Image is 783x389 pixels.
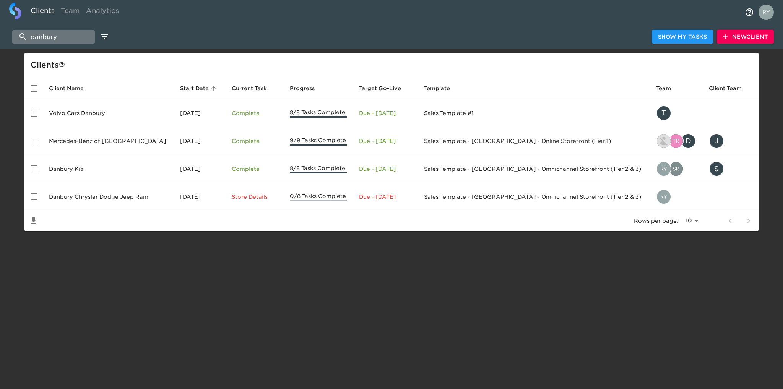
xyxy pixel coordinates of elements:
[232,193,278,201] p: Store Details
[418,99,650,127] td: Sales Template #1
[232,84,267,93] span: This is the next Task in this Hub that should be completed
[658,32,707,42] span: Show My Tasks
[174,127,226,155] td: [DATE]
[43,99,174,127] td: Volvo Cars Danbury
[424,84,460,93] span: Template
[717,30,774,44] button: NewClient
[359,84,411,93] span: Target Go-Live
[656,84,681,93] span: Team
[359,84,401,93] span: Calculated based on the start date and the duration of all Tasks contained in this Hub.
[43,127,174,155] td: Mercedes-Benz of [GEOGRAPHIC_DATA]
[656,133,697,149] div: lowell@roadster.com, tristan.walk@roadster.com, david@roadster.com
[180,84,219,93] span: Start Date
[723,32,768,42] span: New Client
[174,183,226,211] td: [DATE]
[24,77,759,231] table: enhanced table
[709,161,724,177] div: S
[28,3,58,21] a: Clients
[9,3,21,19] img: logo
[656,161,697,177] div: ryan.dale@roadster.com, srihetha.malgani@cdk.com
[284,99,353,127] td: 8/8 Tasks Complete
[359,109,412,117] p: Due - [DATE]
[709,84,752,93] span: Client Team
[232,84,277,93] span: Current Task
[24,212,43,230] button: Save List
[31,59,755,71] div: Client s
[657,190,671,204] img: ryan.dale@roadster.com
[657,134,671,148] img: lowell@roadster.com
[290,84,325,93] span: Progress
[359,193,412,201] p: Due - [DATE]
[232,165,278,173] p: Complete
[681,215,701,227] select: rows per page
[652,30,713,44] button: Show My Tasks
[359,165,412,173] p: Due - [DATE]
[669,134,683,148] img: tristan.walk@roadster.com
[657,162,671,176] img: ryan.dale@roadster.com
[284,183,353,211] td: 0/8 Tasks Complete
[98,30,111,43] button: edit
[656,189,697,204] div: ryan.dale@roadster.com
[656,105,671,121] div: T
[284,127,353,155] td: 9/9 Tasks Complete
[669,162,683,176] img: srihetha.malgani@cdk.com
[49,84,94,93] span: Client Name
[83,3,122,21] a: Analytics
[232,109,278,117] p: Complete
[418,127,650,155] td: Sales Template - [GEOGRAPHIC_DATA] - Online Storefront (Tier 1)
[359,137,412,145] p: Due - [DATE]
[759,5,774,20] img: Profile
[12,30,95,44] input: search
[174,155,226,183] td: [DATE]
[43,155,174,183] td: Danbury Kia
[43,183,174,211] td: Danbury Chrysler Dodge Jeep Ram
[58,3,83,21] a: Team
[709,133,724,149] div: J
[174,99,226,127] td: [DATE]
[418,155,650,183] td: Sales Template - [GEOGRAPHIC_DATA] - Omnichannel Storefront (Tier 2 & 3)
[709,133,752,149] div: jmessner@mbofdanbury.com
[232,137,278,145] p: Complete
[634,217,678,225] p: Rows per page:
[709,161,752,177] div: ssinardi@danburyauto.com
[740,3,759,21] button: notifications
[656,105,697,121] div: tracy@roadster.com
[284,155,353,183] td: 8/8 Tasks Complete
[681,133,696,149] div: D
[418,183,650,211] td: Sales Template - [GEOGRAPHIC_DATA] - Omnichannel Storefront (Tier 2 & 3)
